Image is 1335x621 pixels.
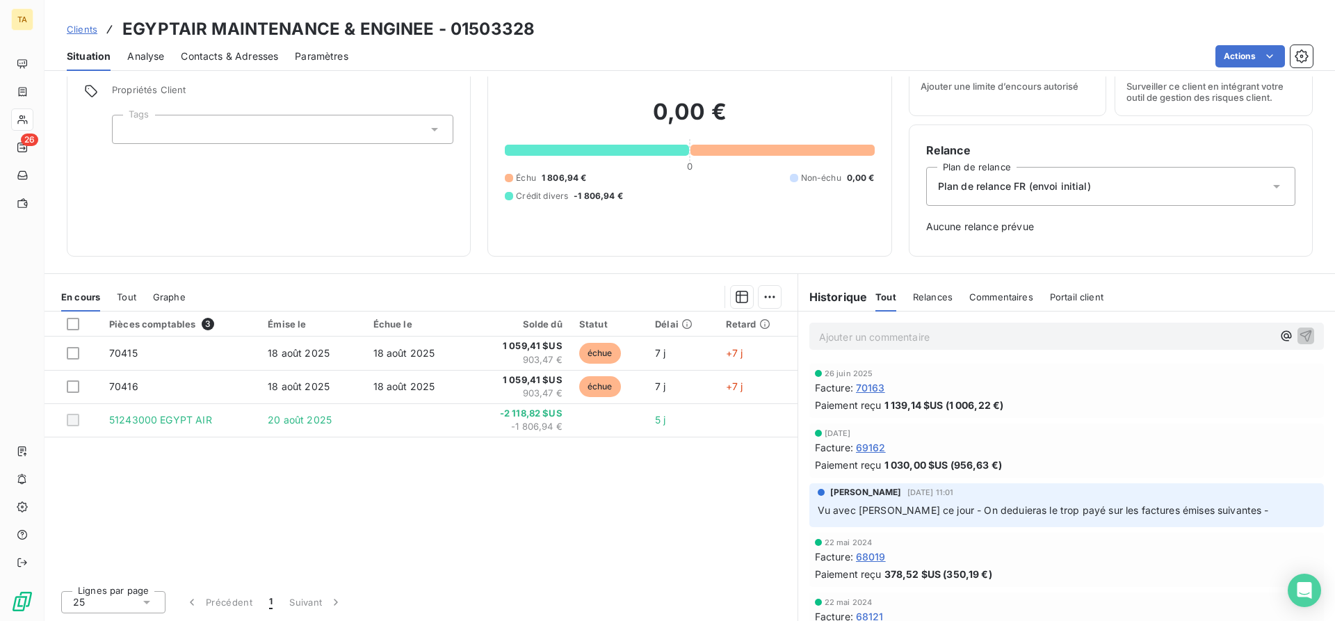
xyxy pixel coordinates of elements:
[476,339,563,353] span: 1 059,41 $US
[655,347,665,359] span: 7 j
[476,373,563,387] span: 1 059,41 $US
[926,220,1295,234] span: Aucune relance prévue
[109,347,138,359] span: 70415
[687,161,693,172] span: 0
[830,486,902,499] span: [PERSON_NAME]
[726,380,743,392] span: +7 j
[153,291,186,303] span: Graphe
[67,24,97,35] span: Clients
[818,504,1269,516] span: Vu avec [PERSON_NAME] ce jour - On deduieras le trop payé sur les factures émises suivantes -
[884,458,1002,472] span: 1 030,00 $US (956,63 €)
[815,567,882,581] span: Paiement reçu
[815,458,882,472] span: Paiement reçu
[856,549,886,564] span: 68019
[476,420,563,434] span: -1 806,94 €
[476,407,563,421] span: -2 118,82 $US
[655,318,709,330] div: Délai
[938,179,1091,193] span: Plan de relance FR (envoi initial)
[1215,45,1285,67] button: Actions
[476,353,563,367] span: 903,47 €
[856,440,886,455] span: 69162
[373,380,435,392] span: 18 août 2025
[655,414,665,426] span: 5 j
[181,49,278,63] span: Contacts & Adresses
[815,398,882,412] span: Paiement reçu
[67,49,111,63] span: Situation
[268,347,330,359] span: 18 août 2025
[1288,574,1321,607] div: Open Intercom Messenger
[907,488,954,497] span: [DATE] 11:01
[268,414,332,426] span: 20 août 2025
[726,347,743,359] span: +7 j
[542,172,587,184] span: 1 806,94 €
[579,318,638,330] div: Statut
[1050,291,1103,303] span: Portail client
[884,398,1004,412] span: 1 139,14 $US (1 006,22 €)
[574,190,623,202] span: -1 806,94 €
[926,142,1295,159] h6: Relance
[281,588,351,617] button: Suivant
[825,429,851,437] span: [DATE]
[109,380,138,392] span: 70416
[202,318,214,330] span: 3
[815,549,853,564] span: Facture :
[109,414,212,426] span: 51243000 EGYPT AIR
[969,291,1033,303] span: Commentaires
[801,172,841,184] span: Non-échu
[825,598,873,606] span: 22 mai 2024
[921,81,1078,92] span: Ajouter une limite d’encours autorisé
[122,17,535,42] h3: EGYPTAIR MAINTENANCE & ENGINEE - 01503328
[655,380,665,392] span: 7 j
[1126,81,1301,103] span: Surveiller ce client en intégrant votre outil de gestion des risques client.
[117,291,136,303] span: Tout
[73,595,85,609] span: 25
[579,343,621,364] span: échue
[373,347,435,359] span: 18 août 2025
[295,49,348,63] span: Paramètres
[127,49,164,63] span: Analyse
[261,588,281,617] button: 1
[875,291,896,303] span: Tout
[21,134,38,146] span: 26
[913,291,953,303] span: Relances
[516,172,536,184] span: Échu
[815,440,853,455] span: Facture :
[476,387,563,401] span: 903,47 €
[884,567,992,581] span: 378,52 $US (350,19 €)
[726,318,789,330] div: Retard
[67,22,97,36] a: Clients
[11,136,33,159] a: 26
[177,588,261,617] button: Précédent
[856,380,885,395] span: 70163
[268,318,356,330] div: Émise le
[11,8,33,31] div: TA
[124,123,135,136] input: Ajouter une valeur
[579,376,621,397] span: échue
[505,98,874,140] h2: 0,00 €
[109,318,251,330] div: Pièces comptables
[61,291,100,303] span: En cours
[798,289,868,305] h6: Historique
[269,595,273,609] span: 1
[815,380,853,395] span: Facture :
[268,380,330,392] span: 18 août 2025
[847,172,875,184] span: 0,00 €
[112,84,453,104] span: Propriétés Client
[825,369,873,378] span: 26 juin 2025
[825,538,873,547] span: 22 mai 2024
[373,318,459,330] div: Échue le
[11,590,33,613] img: Logo LeanPay
[476,318,563,330] div: Solde dû
[516,190,568,202] span: Crédit divers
